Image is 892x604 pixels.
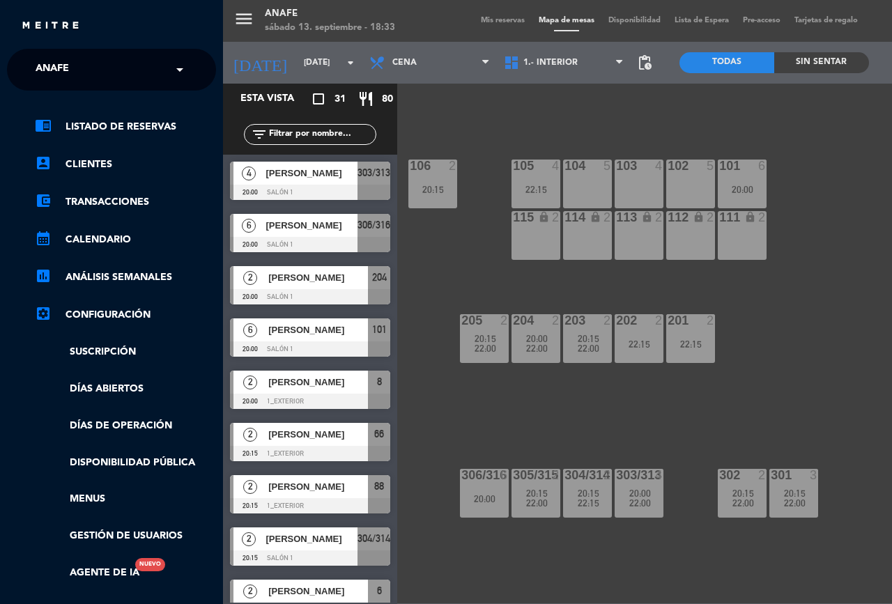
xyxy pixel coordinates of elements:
[35,118,216,135] a: chrome_reader_modeListado de Reservas
[310,91,327,107] i: crop_square
[35,381,216,397] a: Días abiertos
[357,91,374,107] i: restaurant
[35,269,216,286] a: assessmentANÁLISIS SEMANALES
[377,582,382,599] span: 6
[35,565,139,581] a: Agente de IANuevo
[374,478,384,495] span: 88
[35,305,52,322] i: settings_applications
[35,192,52,209] i: account_balance_wallet
[268,127,376,142] input: Filtrar por nombre...
[251,126,268,143] i: filter_list
[266,218,358,233] span: [PERSON_NAME]
[242,219,256,233] span: 6
[242,167,256,180] span: 4
[243,271,257,285] span: 2
[268,270,368,285] span: [PERSON_NAME]
[35,455,216,471] a: Disponibilidad pública
[35,268,52,284] i: assessment
[268,584,368,598] span: [PERSON_NAME]
[243,480,257,494] span: 2
[243,584,257,598] span: 2
[35,230,52,247] i: calendar_month
[382,91,393,107] span: 80
[135,558,165,571] div: Nuevo
[268,375,368,389] span: [PERSON_NAME]
[268,323,368,337] span: [PERSON_NAME]
[35,491,216,507] a: Menus
[35,307,216,323] a: Configuración
[35,117,52,134] i: chrome_reader_mode
[35,155,52,171] i: account_box
[243,428,257,442] span: 2
[21,21,80,31] img: MEITRE
[268,479,368,494] span: [PERSON_NAME]
[243,375,257,389] span: 2
[357,164,390,181] span: 303/313
[36,55,69,84] span: ANAFE
[357,217,390,233] span: 306/316
[372,269,387,286] span: 204
[35,156,216,173] a: account_boxClientes
[334,91,346,107] span: 31
[35,418,216,434] a: Días de Operación
[377,373,382,390] span: 8
[242,532,256,546] span: 2
[374,426,384,442] span: 66
[268,427,368,442] span: [PERSON_NAME]
[35,231,216,248] a: calendar_monthCalendario
[35,194,216,210] a: account_balance_walletTransacciones
[35,528,216,544] a: Gestión de usuarios
[372,321,387,338] span: 101
[266,532,358,546] span: [PERSON_NAME]
[230,91,323,107] div: Esta vista
[243,323,257,337] span: 6
[35,344,216,360] a: Suscripción
[357,530,390,547] span: 304/314
[266,166,358,180] span: [PERSON_NAME]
